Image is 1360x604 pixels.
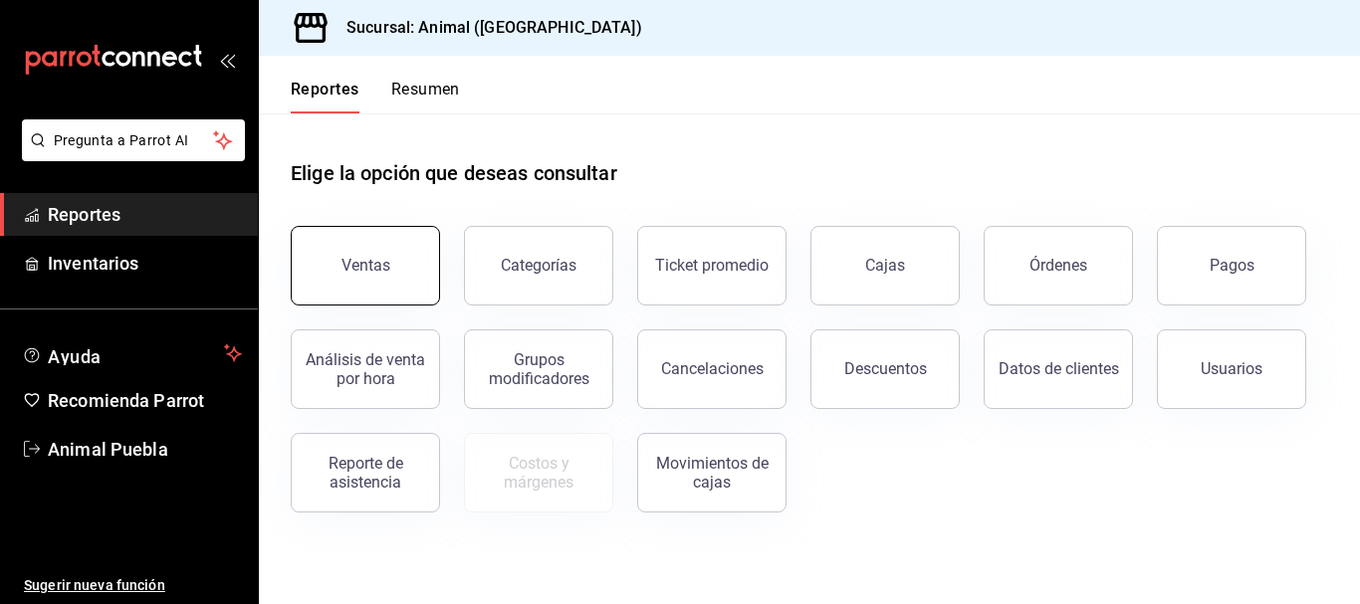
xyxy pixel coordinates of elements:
button: Ventas [291,226,440,305]
span: Reportes [48,201,242,228]
span: Recomienda Parrot [48,387,242,414]
div: Ticket promedio [655,256,769,275]
a: Pregunta a Parrot AI [14,144,245,165]
h1: Elige la opción que deseas consultar [291,158,617,188]
button: Resumen [391,80,460,113]
div: Categorías [501,256,576,275]
button: Ticket promedio [637,226,787,305]
div: Grupos modificadores [477,350,600,388]
div: Cancelaciones [661,359,764,378]
div: Datos de clientes [999,359,1119,378]
button: Datos de clientes [984,329,1133,409]
div: Cajas [865,254,906,278]
a: Cajas [810,226,960,305]
div: navigation tabs [291,80,460,113]
div: Análisis de venta por hora [304,350,427,388]
button: Órdenes [984,226,1133,305]
div: Pagos [1210,256,1254,275]
div: Reporte de asistencia [304,454,427,492]
button: Reportes [291,80,359,113]
button: Pregunta a Parrot AI [22,119,245,161]
div: Movimientos de cajas [650,454,774,492]
div: Costos y márgenes [477,454,600,492]
button: Grupos modificadores [464,329,613,409]
button: Contrata inventarios para ver este reporte [464,433,613,512]
div: Ventas [341,256,390,275]
span: Inventarios [48,250,242,277]
button: Descuentos [810,329,960,409]
button: Movimientos de cajas [637,433,787,512]
h3: Sucursal: Animal ([GEOGRAPHIC_DATA]) [331,16,642,40]
div: Descuentos [844,359,927,378]
button: open_drawer_menu [219,52,235,68]
button: Cancelaciones [637,329,787,409]
div: Usuarios [1201,359,1262,378]
span: Sugerir nueva función [24,575,242,596]
div: Órdenes [1029,256,1087,275]
button: Usuarios [1157,329,1306,409]
button: Análisis de venta por hora [291,329,440,409]
button: Pagos [1157,226,1306,305]
span: Animal Puebla [48,436,242,463]
span: Ayuda [48,341,216,365]
button: Categorías [464,226,613,305]
button: Reporte de asistencia [291,433,440,512]
span: Pregunta a Parrot AI [54,130,214,151]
